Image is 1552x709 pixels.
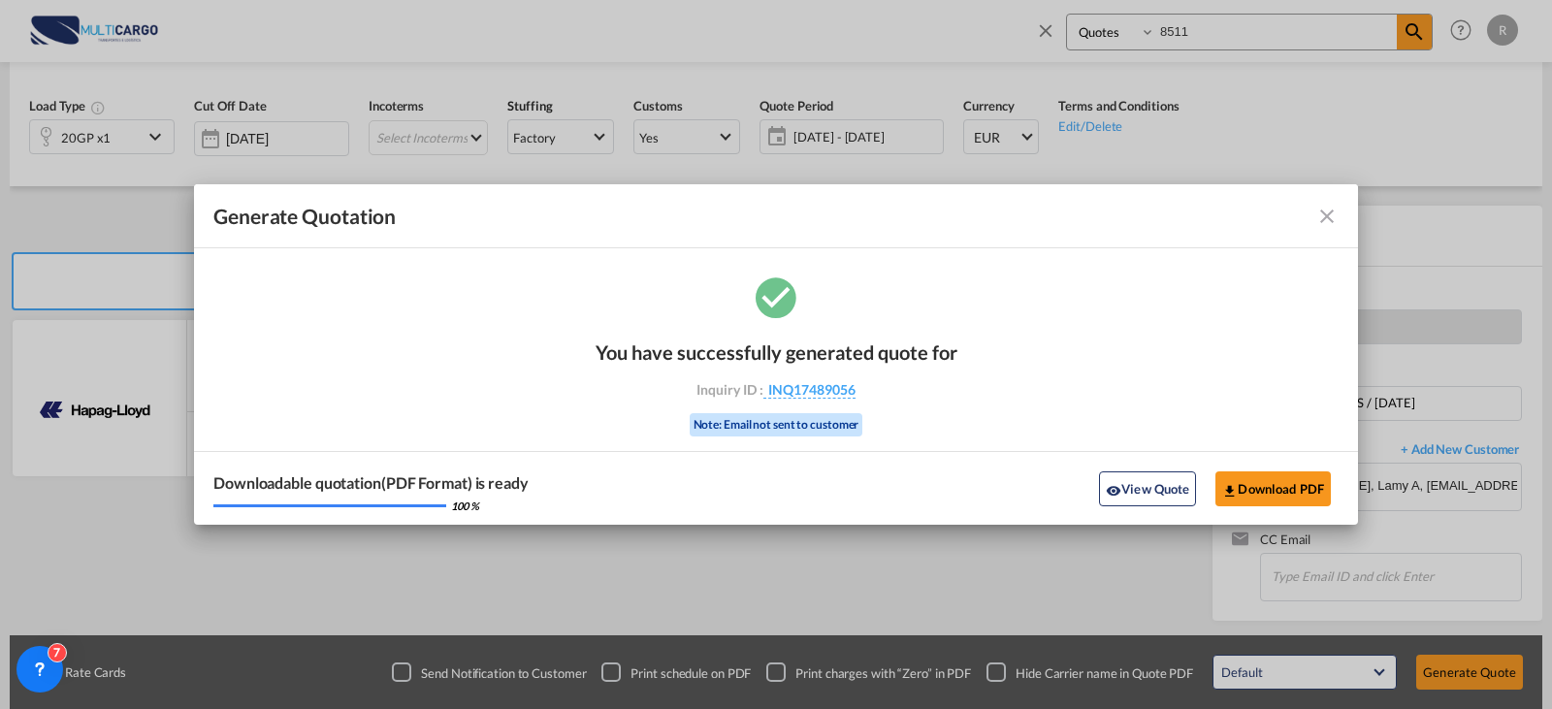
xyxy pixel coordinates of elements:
[763,381,856,399] span: INQ17489056
[213,472,529,494] div: Downloadable quotation(PDF Format) is ready
[752,273,800,321] md-icon: icon-checkbox-marked-circle
[596,340,957,364] div: You have successfully generated quote for
[690,413,863,437] div: Note: Email not sent to customer
[1106,483,1121,499] md-icon: icon-eye
[451,499,479,513] div: 100 %
[1222,483,1238,499] md-icon: icon-download
[663,381,889,399] div: Inquiry ID :
[1099,471,1196,506] button: icon-eyeView Quote
[194,184,1358,526] md-dialog: Generate Quotation You ...
[213,204,396,229] span: Generate Quotation
[1215,471,1331,506] button: Download PDF
[1315,205,1339,228] md-icon: icon-close fg-AAA8AD cursor m-0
